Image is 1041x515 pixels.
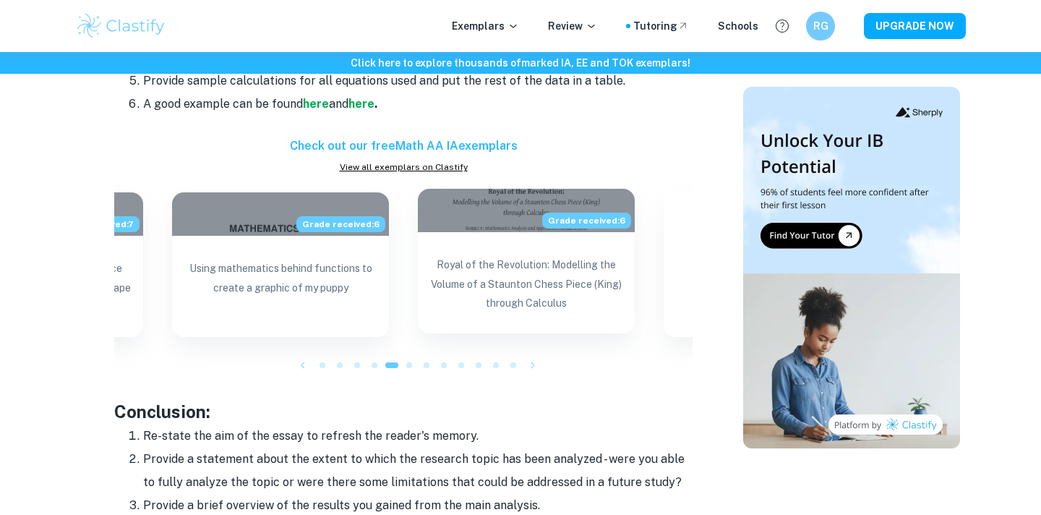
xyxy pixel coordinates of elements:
[184,259,377,323] p: Using mathematics behind functions to create a graphic of my puppy
[806,12,835,41] button: RG
[718,18,758,34] a: Schools
[864,13,966,39] button: UPGRADE NOW
[542,213,631,229] span: Grade received: 6
[114,399,693,425] h3: Conclusion:
[114,137,693,155] h6: Check out our free Math AA IA exemplars
[452,18,519,34] p: Exemplars
[143,448,693,494] li: Provide a statement about the extent to which the research topic has been analyzed - were you abl...
[143,93,693,116] li: A good example can be found and
[303,97,329,111] a: here
[770,14,794,38] button: Help and Feedback
[143,69,693,93] li: Provide sample calculations for all equations used and put the rest of the data in a table.
[664,192,881,337] a: ExemplarsView hundreds of otherMath AA IAexemplars on Clastify
[114,161,693,174] a: View all exemplars on Clastify
[813,18,829,34] h6: RG
[429,255,623,319] p: Royal of the Revolution: Modelling the Volume of a Staunton Chess Piece (King) through Calculus
[143,425,693,448] li: Re-state the aim of the essay to refresh the reader's memory.
[633,18,689,34] a: Tutoring
[75,12,167,41] img: Clastify logo
[296,216,385,232] span: Grade received: 6
[675,261,869,293] h6: View hundreds of other Math AA IA exemplars on Clastify
[374,97,377,111] strong: .
[548,18,597,34] p: Review
[348,97,374,111] a: here
[743,87,960,448] img: Thumbnail
[3,55,1038,71] h6: Click here to explore thousands of marked IA, EE and TOK exemplars !
[418,192,635,337] a: Blog exemplar: Royal of the Revolution: Modelling the VGrade received:6Royal of the Revolution: M...
[172,192,389,337] a: Blog exemplar: Using mathematics behind functions to crGrade received:6Using mathematics behind f...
